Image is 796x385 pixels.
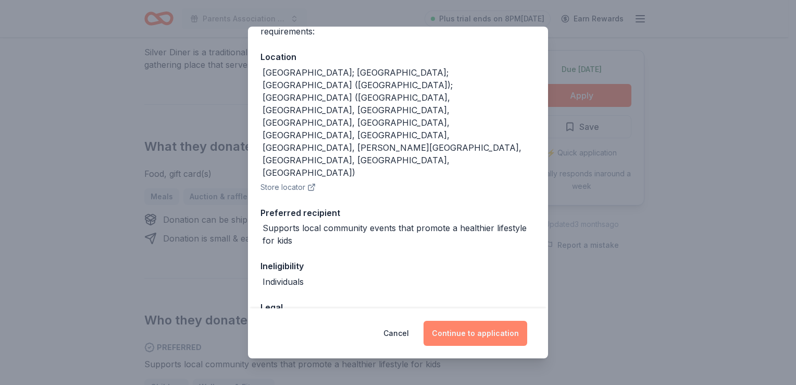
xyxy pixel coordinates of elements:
[260,50,536,64] div: Location
[260,259,536,273] div: Ineligibility
[263,222,536,247] div: Supports local community events that promote a healthier lifestyle for kids
[383,321,409,346] button: Cancel
[260,300,536,314] div: Legal
[260,206,536,220] div: Preferred recipient
[260,181,316,194] button: Store locator
[424,321,527,346] button: Continue to application
[263,66,536,179] div: [GEOGRAPHIC_DATA]; [GEOGRAPHIC_DATA]; [GEOGRAPHIC_DATA] ([GEOGRAPHIC_DATA]); [GEOGRAPHIC_DATA] ([...
[263,275,304,288] div: Individuals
